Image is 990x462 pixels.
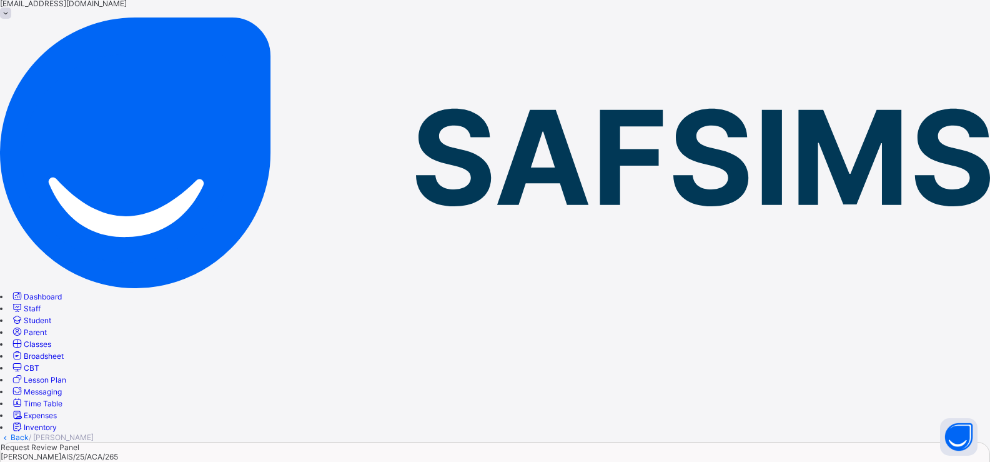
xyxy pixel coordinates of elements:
[24,387,62,396] span: Messaging
[24,399,62,408] span: Time Table
[11,363,39,373] a: CBT
[11,316,51,325] a: Student
[24,304,41,313] span: Staff
[24,363,39,373] span: CBT
[11,423,57,432] a: Inventory
[11,339,51,349] a: Classes
[11,433,29,442] a: Back
[24,423,57,432] span: Inventory
[11,304,41,313] a: Staff
[24,292,62,301] span: Dashboard
[24,339,51,349] span: Classes
[11,292,62,301] a: Dashboard
[11,411,57,420] a: Expenses
[61,452,118,461] span: AIS/25/ACA/265
[24,411,57,420] span: Expenses
[940,418,978,456] button: Open asap
[24,375,66,384] span: Lesson Plan
[24,351,64,361] span: Broadsheet
[24,328,47,337] span: Parent
[11,399,62,408] a: Time Table
[1,452,61,461] span: [PERSON_NAME]
[11,328,47,337] a: Parent
[11,387,62,396] a: Messaging
[11,375,66,384] a: Lesson Plan
[11,351,64,361] a: Broadsheet
[24,316,51,325] span: Student
[1,443,79,452] span: Request Review Panel
[29,433,94,442] span: / [PERSON_NAME]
